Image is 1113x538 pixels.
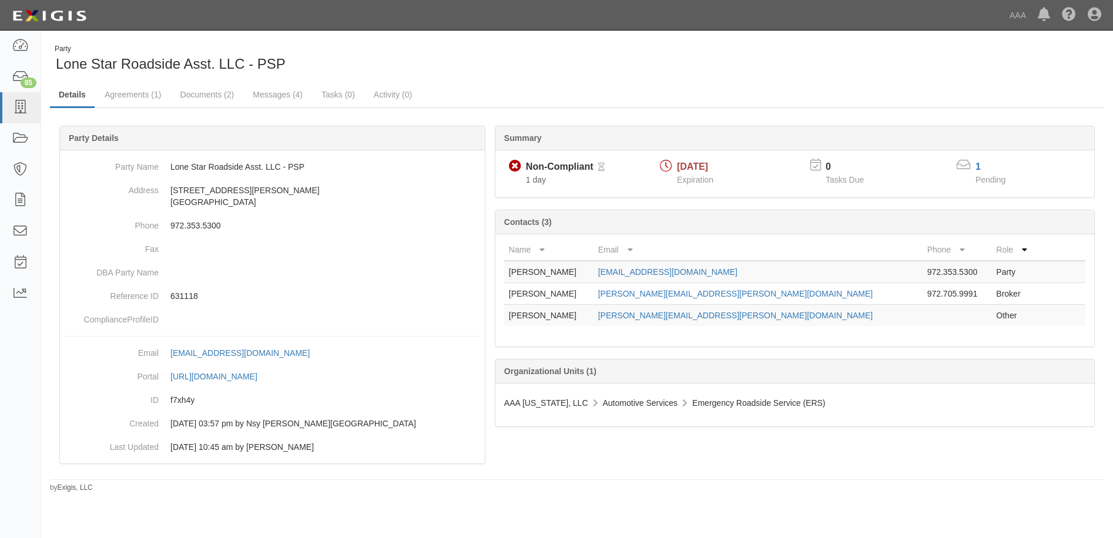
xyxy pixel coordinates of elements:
a: [EMAIL_ADDRESS][DOMAIN_NAME] [598,267,737,277]
dt: Address [65,179,159,196]
div: Lone Star Roadside Asst. LLC - PSP [50,44,568,74]
a: Exigis, LLC [58,483,93,492]
small: by [50,483,93,493]
div: Party [55,44,286,54]
dt: ID [65,388,159,406]
th: Phone [923,239,992,261]
a: Agreements (1) [96,83,170,106]
dd: 972.353.5300 [65,214,480,237]
th: Name [504,239,594,261]
td: Party [991,261,1038,283]
a: [EMAIL_ADDRESS][DOMAIN_NAME] [170,348,323,358]
dd: f7xh4y [65,388,480,412]
a: AAA [1004,4,1032,27]
a: Documents (2) [171,83,243,106]
dd: [STREET_ADDRESS][PERSON_NAME] [GEOGRAPHIC_DATA] [65,179,480,214]
i: Help Center - Complianz [1062,8,1076,22]
th: Email [594,239,923,261]
a: 1 [975,162,981,172]
a: Tasks (0) [313,83,364,106]
dt: Last Updated [65,435,159,453]
dt: Reference ID [65,284,159,302]
td: [PERSON_NAME] [504,283,594,305]
dt: DBA Party Name [65,261,159,278]
b: Contacts (3) [504,217,552,227]
dd: 06/10/2025 10:45 am by Benjamin Tully [65,435,480,459]
td: [PERSON_NAME] [504,305,594,327]
span: [DATE] [677,162,708,172]
td: [PERSON_NAME] [504,261,594,283]
span: Tasks Due [826,175,864,184]
span: Automotive Services [603,398,678,408]
a: Details [50,83,95,108]
b: Organizational Units (1) [504,366,596,376]
b: Party Details [69,133,119,143]
th: Role [991,239,1038,261]
span: Lone Star Roadside Asst. LLC - PSP [56,56,286,72]
span: Expiration [677,175,713,184]
dt: Party Name [65,155,159,173]
p: 0 [826,160,879,174]
td: Other [991,305,1038,327]
div: 85 [21,78,36,88]
span: Since 09/25/2025 [526,175,546,184]
dt: Phone [65,214,159,231]
dt: Created [65,412,159,429]
p: 631118 [170,290,480,302]
span: Emergency Roadside Service (ERS) [692,398,825,408]
i: Non-Compliant [509,160,521,173]
a: Activity (0) [365,83,421,106]
a: [URL][DOMAIN_NAME] [170,372,270,381]
dd: Lone Star Roadside Asst. LLC - PSP [65,155,480,179]
img: logo-5460c22ac91f19d4615b14bd174203de0afe785f0fc80cf4dbbc73dc1793850b.png [9,5,90,26]
dt: Portal [65,365,159,382]
td: Broker [991,283,1038,305]
td: 972.705.9991 [923,283,992,305]
i: Pending Review [598,163,605,172]
dt: Fax [65,237,159,255]
div: [EMAIL_ADDRESS][DOMAIN_NAME] [170,347,310,359]
td: 972.353.5300 [923,261,992,283]
dd: 05/12/2025 03:57 pm by Nsy Archibong-Usoro [65,412,480,435]
dt: Email [65,341,159,359]
span: Pending [975,175,1005,184]
dt: ComplianceProfileID [65,308,159,325]
a: [PERSON_NAME][EMAIL_ADDRESS][PERSON_NAME][DOMAIN_NAME] [598,289,873,298]
div: Non-Compliant [526,160,594,174]
a: Messages (4) [244,83,311,106]
b: Summary [504,133,542,143]
span: AAA [US_STATE], LLC [504,398,588,408]
a: [PERSON_NAME][EMAIL_ADDRESS][PERSON_NAME][DOMAIN_NAME] [598,311,873,320]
